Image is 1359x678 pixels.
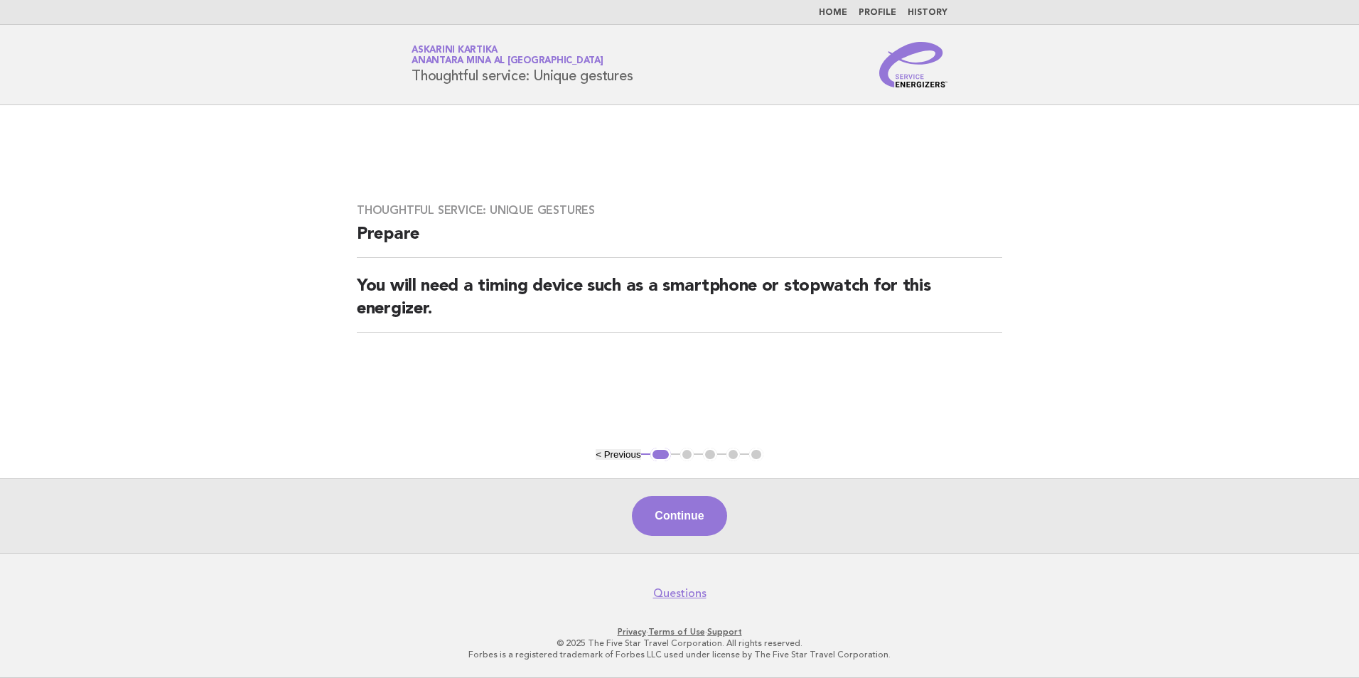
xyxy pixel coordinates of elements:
[648,627,705,637] a: Terms of Use
[650,448,671,462] button: 1
[596,449,640,460] button: < Previous
[908,9,947,17] a: History
[632,496,726,536] button: Continue
[819,9,847,17] a: Home
[357,275,1002,333] h2: You will need a timing device such as a smartphone or stopwatch for this energizer.
[245,637,1114,649] p: © 2025 The Five Star Travel Corporation. All rights reserved.
[859,9,896,17] a: Profile
[357,203,1002,217] h3: Thoughtful service: Unique gestures
[245,626,1114,637] p: · ·
[618,627,646,637] a: Privacy
[412,57,603,66] span: Anantara Mina al [GEOGRAPHIC_DATA]
[245,649,1114,660] p: Forbes is a registered trademark of Forbes LLC used under license by The Five Star Travel Corpora...
[357,223,1002,258] h2: Prepare
[707,627,742,637] a: Support
[412,45,603,65] a: Askarini KartikaAnantara Mina al [GEOGRAPHIC_DATA]
[879,42,947,87] img: Service Energizers
[412,46,633,83] h1: Thoughtful service: Unique gestures
[653,586,707,601] a: Questions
